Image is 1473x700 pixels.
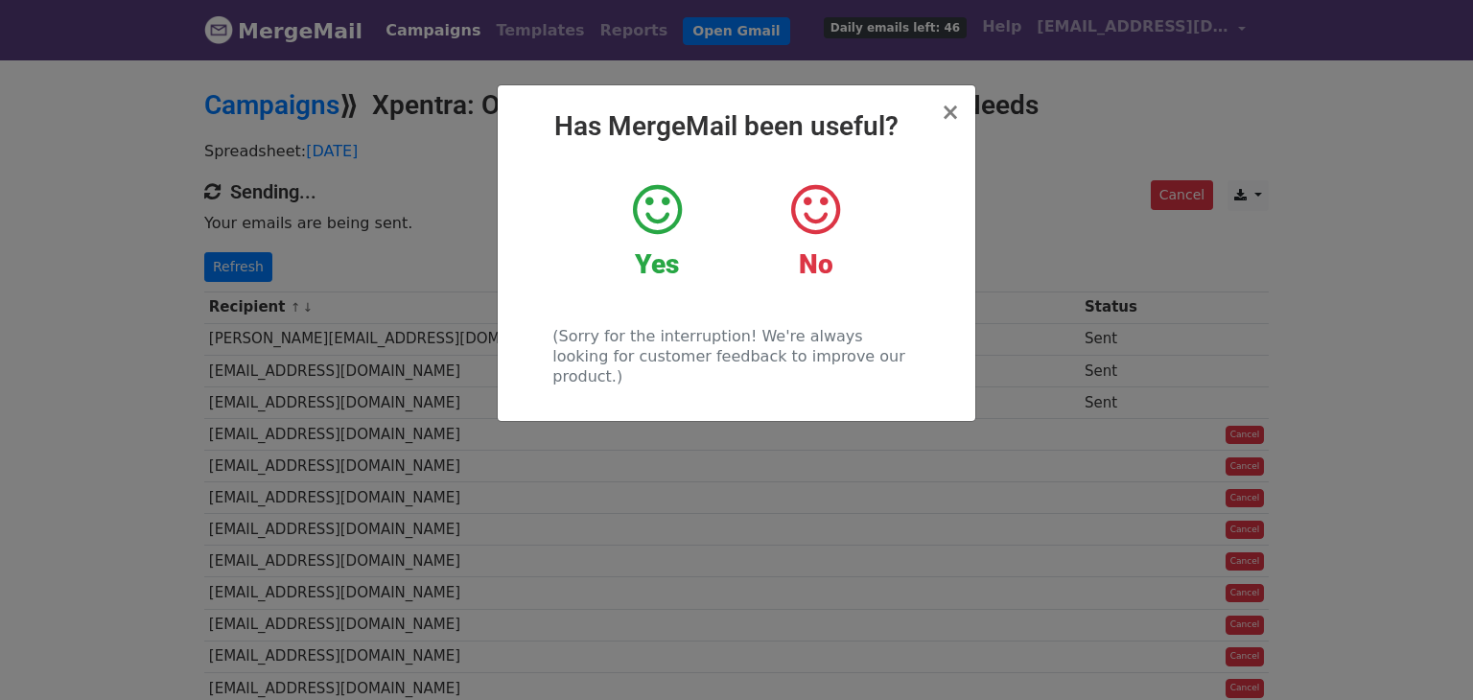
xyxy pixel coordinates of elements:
strong: No [799,248,833,280]
p: (Sorry for the interruption! We're always looking for customer feedback to improve our product.) [552,326,920,386]
h2: Has MergeMail been useful? [513,110,960,143]
strong: Yes [635,248,679,280]
span: × [941,99,960,126]
a: Yes [593,181,722,281]
a: No [751,181,880,281]
button: Close [941,101,960,124]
